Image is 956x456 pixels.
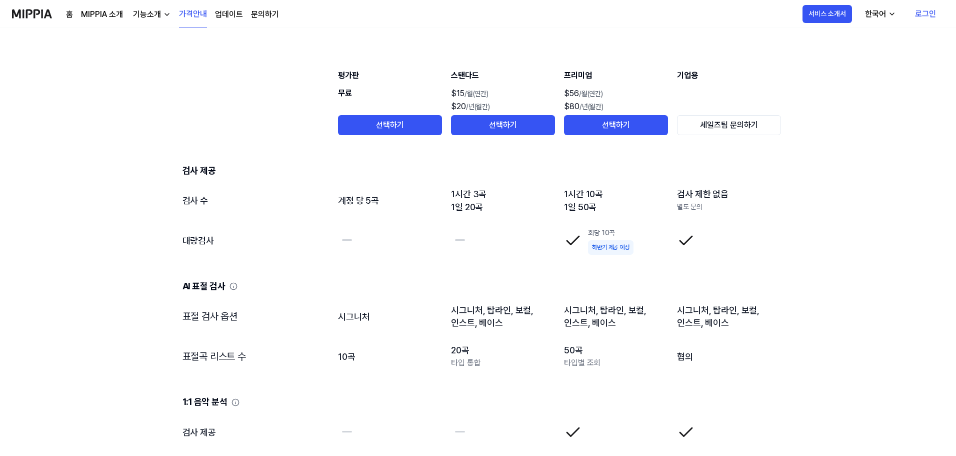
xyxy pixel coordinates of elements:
a: MIPPIA 소개 [81,9,123,21]
td: 10곡 [337,336,442,376]
div: $56 [564,87,668,101]
a: 홈 [66,9,73,21]
button: 선택하기 [564,115,668,135]
div: 프리미엄 [564,69,668,82]
button: 서비스 소개서 [802,5,852,23]
div: 기업용 [677,69,781,82]
a: 세일즈팀 문의하기 [677,120,781,130]
div: 기능소개 [131,9,163,21]
td: 시그니처, 탑라인, 보컬, 인스트, 베이스 [450,296,555,336]
a: 업데이트 [215,9,243,21]
span: /월(연간) [579,90,603,98]
div: 무료 [338,87,442,115]
button: 세일즈팀 문의하기 [677,115,781,135]
td: 시그니처 [337,296,442,336]
a: 문의하기 [251,9,279,21]
button: 한국어 [857,4,902,24]
td: 시그니처, 탑라인, 보컬, 인스트, 베이스 [676,296,781,336]
span: /월(연간) [464,90,488,98]
span: /년(월간) [466,103,490,111]
td: 검사 수 [174,181,330,221]
div: 한국어 [863,8,888,20]
div: 타입별 조회 [564,356,668,369]
div: AI 표절 검사 [182,277,781,296]
td: 50곡 [563,336,668,376]
div: 하반기 제공 예정 [588,240,633,255]
div: 회당 10곡 [588,227,633,240]
td: 1시간 10곡 1일 50곡 [563,181,668,221]
div: 20곡 [451,344,555,357]
div: $80 [564,100,668,114]
div: 타입 통합 [451,356,555,369]
td: 협의 [676,336,781,376]
span: /년(월간) [579,103,603,111]
div: 검사 제한 없음 [677,188,781,201]
a: 가격안내 [179,1,207,28]
td: 표절 검사 옵션 [174,296,330,336]
div: $15 [451,87,555,101]
button: 선택하기 [451,115,555,135]
img: down [163,11,171,19]
div: $20 [451,100,555,114]
td: 계정 당 5곡 [337,181,442,221]
td: 시그니처, 탑라인, 보컬, 인스트, 베이스 [563,296,668,336]
button: 기능소개 [131,9,171,21]
td: 표절곡 리스트 수 [174,336,330,376]
div: 1:1 음악 분석 [182,392,781,411]
div: 별도 문의 [677,201,781,214]
td: 검사 제공 [174,412,330,452]
div: 평가판 [338,69,442,82]
td: 1시간 3곡 1일 20곡 [450,181,555,221]
td: 검사 제공 [174,145,782,181]
div: 스탠다드 [451,69,555,82]
td: 대량검사 [174,221,330,261]
button: 선택하기 [338,115,442,135]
